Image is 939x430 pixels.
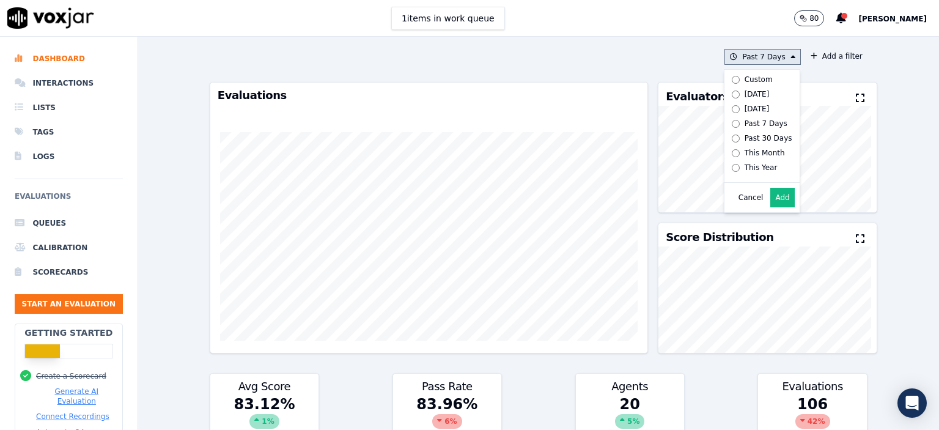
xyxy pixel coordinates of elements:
[858,15,927,23] span: [PERSON_NAME]
[765,381,859,392] h3: Evaluations
[36,412,109,421] button: Connect Recordings
[732,135,740,143] input: Past 30 Days
[218,90,640,101] h3: Evaluations
[15,95,123,120] a: Lists
[745,133,792,143] div: Past 30 Days
[583,381,677,392] h3: Agents
[36,387,117,406] button: Generate AI Evaluation
[15,189,123,211] h6: Evaluations
[738,193,764,202] button: Cancel
[218,381,311,392] h3: Avg Score
[391,7,505,30] button: 1items in work queue
[732,149,740,157] input: This Month
[666,91,729,102] h3: Evaluators
[745,119,787,128] div: Past 7 Days
[15,260,123,284] a: Scorecards
[745,104,770,114] div: [DATE]
[15,46,123,71] a: Dashboard
[432,414,462,429] div: 6 %
[615,414,644,429] div: 5 %
[858,11,939,26] button: [PERSON_NAME]
[15,235,123,260] a: Calibration
[249,414,279,429] div: 1 %
[745,89,770,99] div: [DATE]
[770,188,794,207] button: Add
[732,91,740,98] input: [DATE]
[794,10,836,26] button: 80
[15,144,123,169] a: Logs
[15,211,123,235] a: Queues
[745,75,773,84] div: Custom
[7,7,94,29] img: voxjar logo
[15,294,123,314] button: Start an Evaluation
[400,381,494,392] h3: Pass Rate
[666,232,773,243] h3: Score Distribution
[795,414,830,429] div: 42 %
[732,76,740,84] input: Custom
[745,163,778,172] div: This Year
[809,13,819,23] p: 80
[732,120,740,128] input: Past 7 Days
[724,49,800,65] button: Past 7 Days Custom [DATE] [DATE] Past 7 Days Past 30 Days This Month This Year Cancel Add
[15,120,123,144] a: Tags
[794,10,824,26] button: 80
[15,71,123,95] a: Interactions
[897,388,927,418] div: Open Intercom Messenger
[806,49,867,64] button: Add a filter
[36,371,106,381] button: Create a Scorecard
[745,148,785,158] div: This Month
[24,327,112,339] h2: Getting Started
[732,105,740,113] input: [DATE]
[732,164,740,172] input: This Year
